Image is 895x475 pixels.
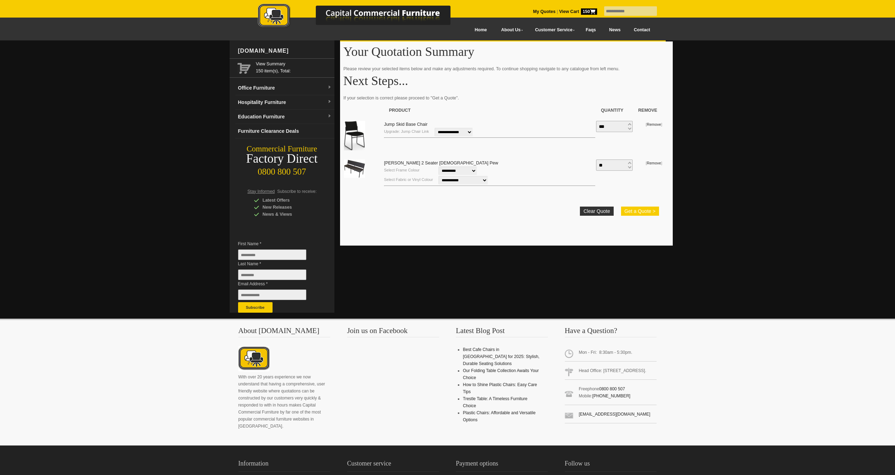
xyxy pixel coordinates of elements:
[559,9,597,14] strong: View Cart
[384,129,429,134] small: Upgrade: Jump Chair Link
[384,161,498,165] a: [PERSON_NAME] 2 Seater [DEMOGRAPHIC_DATA] Pew
[230,154,334,164] div: Factory Direct
[493,22,527,38] a: About Us
[592,393,630,398] a: [PHONE_NUMBER]
[599,386,625,391] a: 0800 800 507
[527,22,579,38] a: Customer Service
[238,240,317,247] span: First Name *
[327,100,332,104] img: dropdown
[384,103,596,117] th: Product
[565,346,657,362] span: Mon - Fri: 8:30am - 5:30pm.
[254,197,321,204] div: Latest Offers
[581,8,597,15] span: 150
[238,458,331,472] h2: Information
[621,207,659,216] button: Get a Quote >
[277,189,317,194] span: Subscribe to receive:
[256,60,332,73] span: 150 item(s), Total:
[647,161,661,165] a: Remove
[384,177,433,182] small: Select Fabric or Vinyl Colour
[347,327,439,337] h3: Join us on Facebook
[238,289,306,300] input: Email Address *
[579,412,650,417] a: [EMAIL_ADDRESS][DOMAIN_NAME]
[254,211,321,218] div: News & Views
[344,45,669,58] h1: Your Quotation Summary
[238,249,306,260] input: First Name *
[344,74,669,87] h1: Next Steps...
[627,22,657,38] a: Contact
[238,327,331,337] h3: About [DOMAIN_NAME]
[256,60,332,67] a: View Summary
[248,189,275,194] span: Stay Informed
[533,9,556,14] a: My Quotes
[602,22,627,38] a: News
[646,122,662,126] small: [ ]
[238,346,269,371] img: About CCFNZ Logo
[238,280,317,287] span: Email Address *
[463,382,537,394] a: How to Shine Plastic Chairs: Easy Care Tips
[596,103,633,117] th: Quantity
[384,168,420,172] small: Select Frame Colour
[344,95,669,102] p: If your selection is correct please proceed to "Get a Quote".
[647,122,661,126] a: Remove
[235,40,334,61] div: [DOMAIN_NAME]
[235,81,334,95] a: Office Furnituredropdown
[565,364,657,380] span: Head Office: [STREET_ADDRESS].
[384,122,428,127] a: Jump Skid Base Chair
[646,161,662,165] small: [ ]
[558,9,597,14] a: View Cart150
[565,383,657,405] span: Freephone Mobile:
[463,347,539,366] a: Best Cafe Chairs in [GEOGRAPHIC_DATA] for 2025: Stylish, Durable Seating Solutions
[254,204,321,211] div: New Releases
[463,368,539,380] a: Our Folding Table Collection Awaits Your Choice
[344,65,669,72] p: Please review your selected items below and make any adjustments required. To continue shopping n...
[238,269,306,280] input: Last Name *
[347,458,439,472] h2: Customer service
[238,4,485,29] img: Capital Commercial Furniture Logo
[230,163,334,177] div: 0800 800 507
[327,85,332,90] img: dropdown
[235,110,334,124] a: Education Furnituredropdown
[565,327,657,337] h3: Have a Question?
[238,373,331,430] p: With over 20 years experience we now understand that having a comprehensive, user friendly websit...
[238,4,485,31] a: Capital Commercial Furniture Logo
[565,458,657,472] h2: Follow us
[463,396,527,408] a: Trestle Table: A Timeless Furniture Choice
[235,124,334,138] a: Furniture Clearance Deals
[327,114,332,118] img: dropdown
[235,95,334,110] a: Hospitality Furnituredropdown
[579,22,603,38] a: Faqs
[347,346,439,423] iframe: fb:page Facebook Social Plugin
[633,103,663,117] th: Remove
[463,410,536,422] a: Plastic Chairs: Affordable and Versatile Options
[456,458,548,472] h2: Payment options
[230,144,334,154] div: Commercial Furniture
[456,327,548,337] h3: Latest Blog Post
[580,207,613,216] a: Clear Quote
[238,302,273,313] button: Subscribe
[238,260,317,267] span: Last Name *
